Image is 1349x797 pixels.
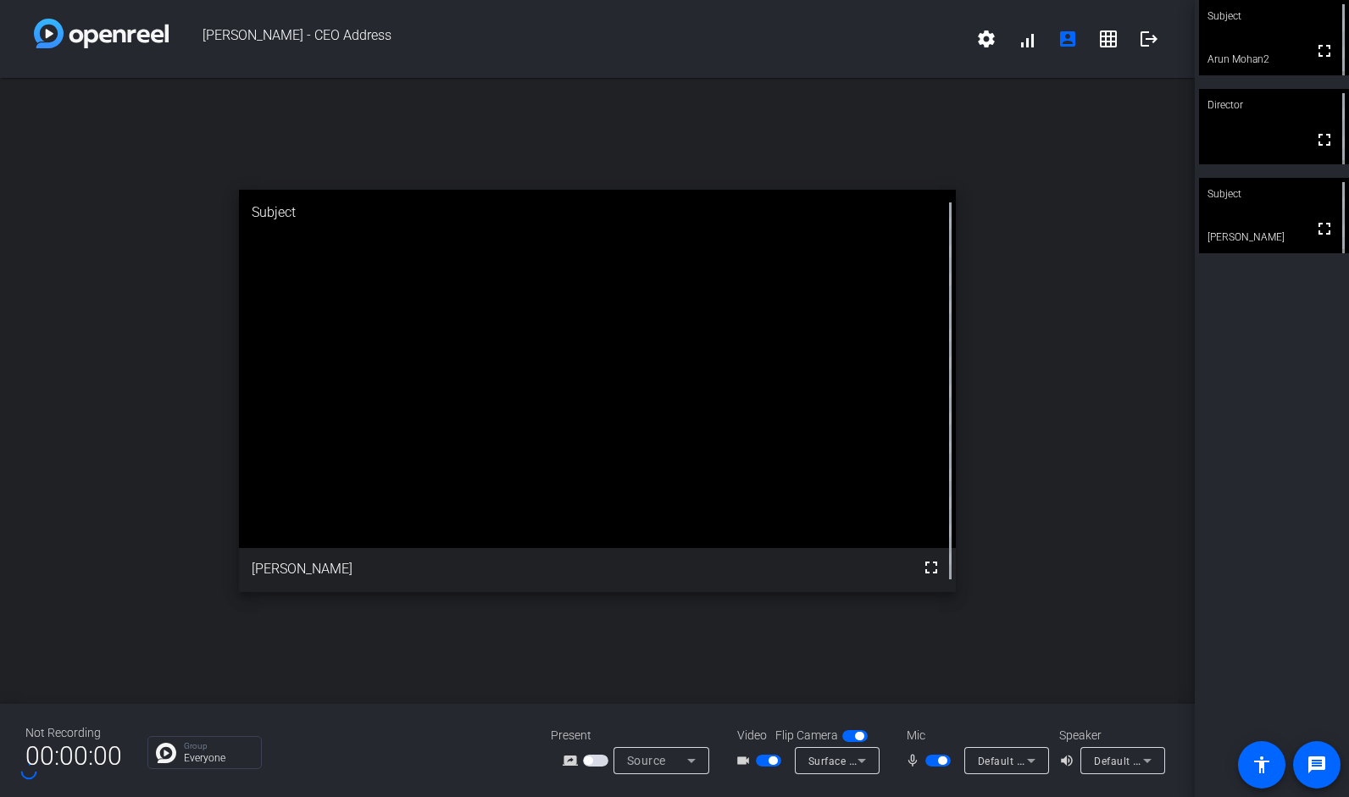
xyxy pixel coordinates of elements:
div: Mic [890,727,1059,744]
div: Not Recording [25,724,122,742]
mat-icon: fullscreen [921,557,941,578]
span: [PERSON_NAME] - CEO Address [169,19,966,59]
div: Speaker [1059,727,1161,744]
mat-icon: settings [976,29,996,49]
mat-icon: grid_on [1098,29,1119,49]
span: Surface Camera Front (045e:0c53) [808,754,980,767]
div: Subject [1199,178,1349,210]
mat-icon: mic_none [905,750,925,771]
mat-icon: account_box [1058,29,1078,49]
p: Everyone [184,753,253,763]
button: signal_cellular_alt [1007,19,1047,59]
mat-icon: volume_up [1059,750,1080,771]
div: Director [1199,89,1349,121]
div: Present [551,727,720,744]
span: Video [737,727,767,744]
img: white-gradient.svg [34,19,169,48]
mat-icon: fullscreen [1314,219,1335,239]
span: Source [627,754,666,767]
mat-icon: logout [1139,29,1159,49]
mat-icon: videocam_outline [736,750,756,771]
span: 00:00:00 [25,735,122,777]
mat-icon: message [1307,755,1327,775]
mat-icon: fullscreen [1314,41,1335,61]
mat-icon: accessibility [1252,755,1272,775]
p: Group [184,742,253,750]
img: Chat Icon [156,743,176,763]
mat-icon: screen_share_outline [563,750,583,771]
span: Flip Camera [775,727,838,744]
mat-icon: fullscreen [1314,130,1335,150]
span: Default - Surface Stereo Microphones (2- Surface High Definition Audio) [978,754,1333,767]
div: Subject [239,190,956,235]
